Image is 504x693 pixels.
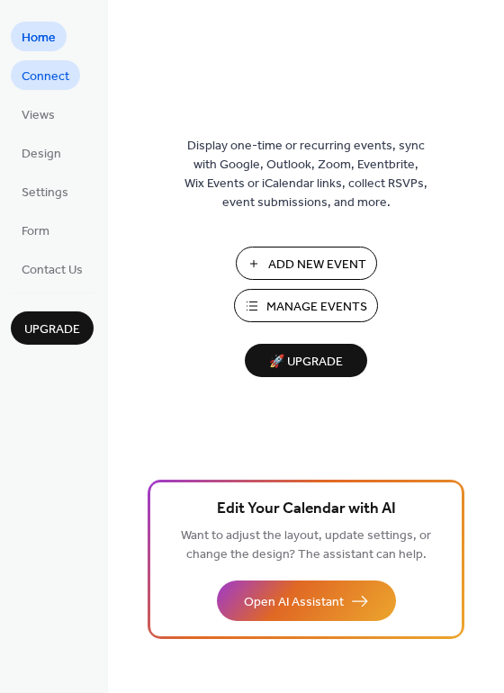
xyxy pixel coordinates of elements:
span: Views [22,106,55,125]
button: Add New Event [236,247,377,280]
button: Upgrade [11,311,94,345]
span: Want to adjust the layout, update settings, or change the design? The assistant can help. [181,524,431,567]
a: Connect [11,60,80,90]
span: Open AI Assistant [244,593,344,612]
span: Connect [22,67,69,86]
span: Display one-time or recurring events, sync with Google, Outlook, Zoom, Eventbrite, Wix Events or ... [184,137,427,212]
button: Manage Events [234,289,378,322]
span: Contact Us [22,261,83,280]
span: Design [22,145,61,164]
span: 🚀 Upgrade [256,350,356,374]
span: Settings [22,184,68,202]
a: Home [11,22,67,51]
span: Manage Events [266,298,367,317]
a: Views [11,99,66,129]
span: Upgrade [24,320,80,339]
span: Add New Event [268,256,366,274]
a: Contact Us [11,254,94,283]
a: Form [11,215,60,245]
span: Form [22,222,49,241]
button: 🚀 Upgrade [245,344,367,377]
span: Edit Your Calendar with AI [217,497,396,522]
a: Settings [11,176,79,206]
span: Home [22,29,56,48]
button: Open AI Assistant [217,580,396,621]
a: Design [11,138,72,167]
